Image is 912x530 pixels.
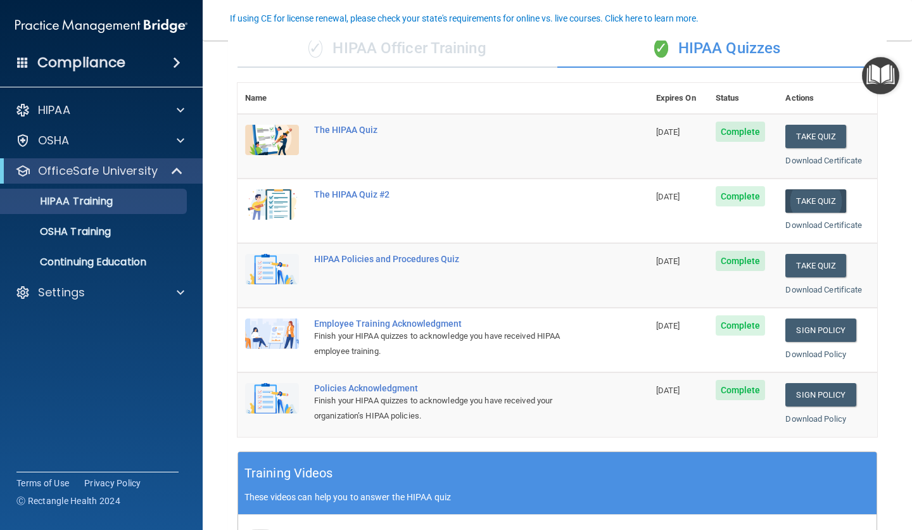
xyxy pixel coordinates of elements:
[716,251,766,271] span: Complete
[649,83,708,114] th: Expires On
[778,83,877,114] th: Actions
[38,163,158,179] p: OfficeSafe University
[785,189,846,213] button: Take Quiz
[38,285,85,300] p: Settings
[654,39,668,58] span: ✓
[785,254,846,277] button: Take Quiz
[557,30,877,68] div: HIPAA Quizzes
[785,350,846,359] a: Download Policy
[15,163,184,179] a: OfficeSafe University
[656,256,680,266] span: [DATE]
[38,133,70,148] p: OSHA
[314,383,585,393] div: Policies Acknowledgment
[237,83,307,114] th: Name
[716,122,766,142] span: Complete
[785,156,862,165] a: Download Certificate
[8,225,111,238] p: OSHA Training
[314,254,585,264] div: HIPAA Policies and Procedures Quiz
[785,125,846,148] button: Take Quiz
[15,103,184,118] a: HIPAA
[314,125,585,135] div: The HIPAA Quiz
[38,103,70,118] p: HIPAA
[785,285,862,294] a: Download Certificate
[37,54,125,72] h4: Compliance
[785,383,856,407] a: Sign Policy
[656,321,680,331] span: [DATE]
[716,186,766,206] span: Complete
[656,192,680,201] span: [DATE]
[314,319,585,329] div: Employee Training Acknowledgment
[228,12,700,25] button: If using CE for license renewal, please check your state's requirements for online vs. live cours...
[244,492,870,502] p: These videos can help you to answer the HIPAA quiz
[15,13,187,39] img: PMB logo
[15,133,184,148] a: OSHA
[862,57,899,94] button: Open Resource Center
[785,319,856,342] a: Sign Policy
[8,195,113,208] p: HIPAA Training
[8,256,181,268] p: Continuing Education
[237,30,557,68] div: HIPAA Officer Training
[785,414,846,424] a: Download Policy
[785,220,862,230] a: Download Certificate
[314,189,585,199] div: The HIPAA Quiz #2
[84,477,141,489] a: Privacy Policy
[716,315,766,336] span: Complete
[708,83,778,114] th: Status
[314,393,585,424] div: Finish your HIPAA quizzes to acknowledge you have received your organization’s HIPAA policies.
[16,495,120,507] span: Ⓒ Rectangle Health 2024
[656,127,680,137] span: [DATE]
[15,285,184,300] a: Settings
[16,477,69,489] a: Terms of Use
[244,462,333,484] h5: Training Videos
[314,329,585,359] div: Finish your HIPAA quizzes to acknowledge you have received HIPAA employee training.
[230,14,699,23] div: If using CE for license renewal, please check your state's requirements for online vs. live cours...
[656,386,680,395] span: [DATE]
[308,39,322,58] span: ✓
[716,380,766,400] span: Complete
